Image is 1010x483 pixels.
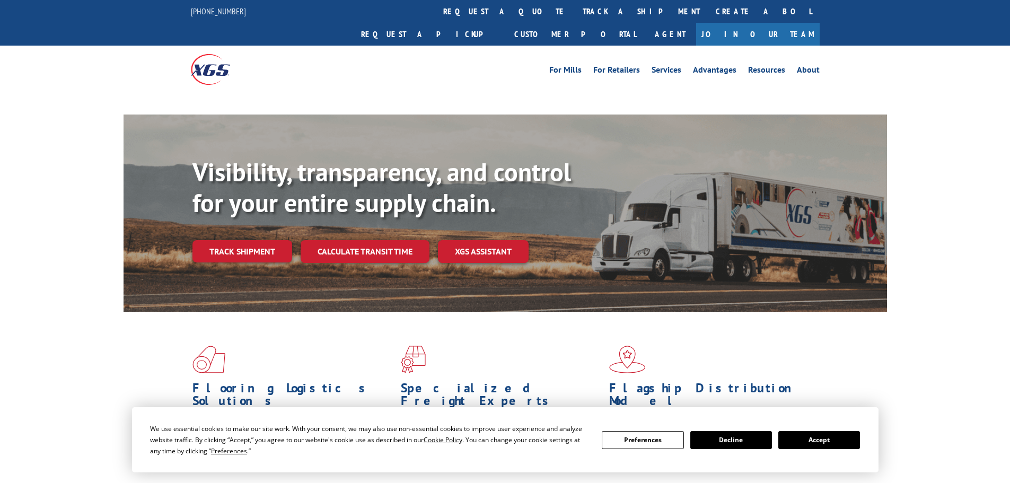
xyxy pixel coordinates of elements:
[301,240,429,263] a: Calculate transit time
[693,66,736,77] a: Advantages
[609,346,646,373] img: xgs-icon-flagship-distribution-model-red
[778,431,860,449] button: Accept
[192,155,571,219] b: Visibility, transparency, and control for your entire supply chain.
[401,382,601,412] h1: Specialized Freight Experts
[696,23,820,46] a: Join Our Team
[549,66,582,77] a: For Mills
[609,382,810,412] h1: Flagship Distribution Model
[353,23,506,46] a: Request a pickup
[424,435,462,444] span: Cookie Policy
[644,23,696,46] a: Agent
[211,446,247,455] span: Preferences
[602,431,683,449] button: Preferences
[192,240,292,262] a: Track shipment
[506,23,644,46] a: Customer Portal
[192,382,393,412] h1: Flooring Logistics Solutions
[132,407,879,472] div: Cookie Consent Prompt
[797,66,820,77] a: About
[652,66,681,77] a: Services
[191,6,246,16] a: [PHONE_NUMBER]
[438,240,529,263] a: XGS ASSISTANT
[593,66,640,77] a: For Retailers
[690,431,772,449] button: Decline
[748,66,785,77] a: Resources
[150,423,589,456] div: We use essential cookies to make our site work. With your consent, we may also use non-essential ...
[401,346,426,373] img: xgs-icon-focused-on-flooring-red
[192,346,225,373] img: xgs-icon-total-supply-chain-intelligence-red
